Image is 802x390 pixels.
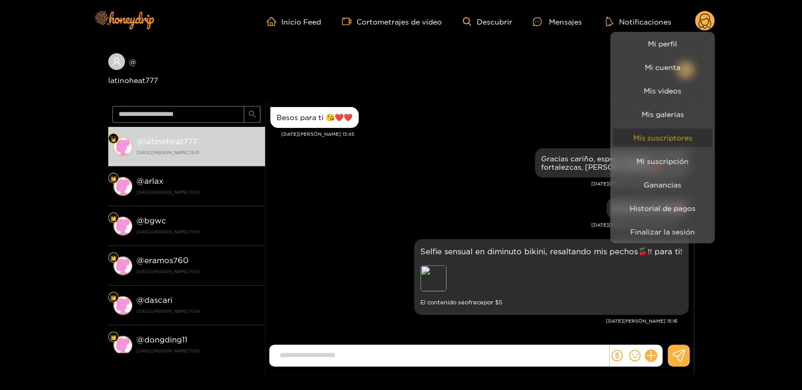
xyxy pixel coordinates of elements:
a: Mis suscriptores [613,128,712,147]
font: Ganancias [644,181,681,188]
a: Mi suscripción [613,152,712,170]
a: Ganancias [613,175,712,194]
font: Mis videos [644,87,681,94]
a: Mis galerías [613,105,712,123]
a: Mis videos [613,81,712,100]
a: Mi cuenta [613,58,712,76]
font: Historial de pagos [629,204,695,212]
a: Historial de pagos [613,199,712,217]
font: Mi perfil [648,40,677,48]
font: Mis suscriptores [633,134,692,141]
font: Mi cuenta [645,63,680,71]
button: Finalizar la sesión [613,222,712,241]
font: Mis galerías [641,110,684,118]
font: Mi suscripción [636,157,689,165]
font: Finalizar la sesión [630,228,695,235]
a: Mi perfil [613,34,712,53]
